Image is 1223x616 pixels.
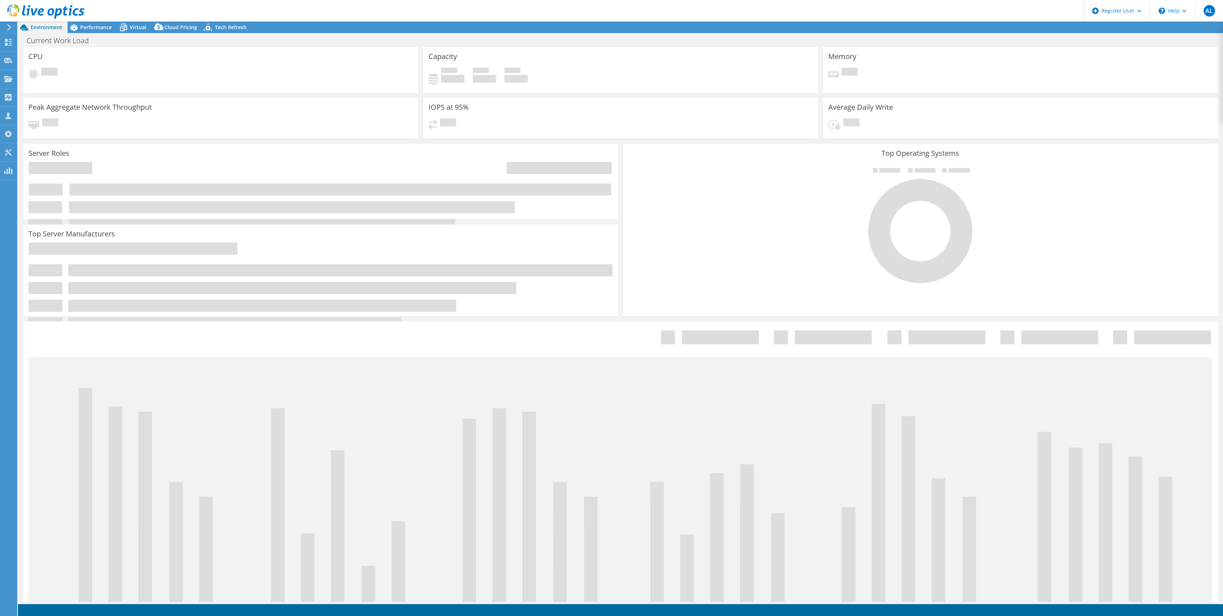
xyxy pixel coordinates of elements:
[1159,8,1165,14] svg: \n
[473,68,489,75] span: Free
[164,24,197,31] span: Cloud Pricing
[1204,5,1215,17] span: AL
[843,118,860,128] span: Pending
[80,24,112,31] span: Performance
[28,103,152,111] h3: Peak Aggregate Network Throughput
[31,24,62,31] span: Environment
[440,118,456,128] span: Pending
[504,75,528,83] h4: 0 GiB
[130,24,146,31] span: Virtual
[41,68,58,77] span: Pending
[28,230,115,238] h3: Top Server Manufacturers
[828,103,893,111] h3: Average Daily Write
[628,149,1213,157] h3: Top Operating Systems
[828,53,856,60] h3: Memory
[28,53,43,60] h3: CPU
[441,75,464,83] h4: 0 GiB
[215,24,247,31] span: Tech Refresh
[42,118,58,128] span: Pending
[441,68,457,75] span: Used
[23,37,100,45] h1: Current Work Load
[429,103,469,111] h3: IOPS at 95%
[842,68,858,77] span: Pending
[429,53,457,60] h3: Capacity
[473,75,496,83] h4: 0 GiB
[28,149,69,157] h3: Server Roles
[504,68,521,75] span: Total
